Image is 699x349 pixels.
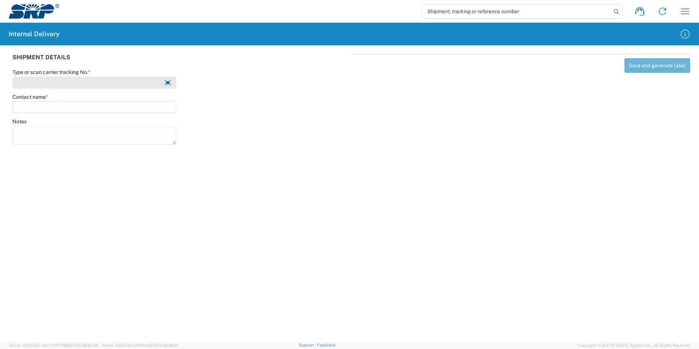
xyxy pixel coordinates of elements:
[12,94,48,100] label: Contact name
[9,30,60,38] h2: Internal Delivery
[299,343,317,347] a: Support
[12,118,27,125] label: Notes
[9,4,59,19] img: srp
[12,69,90,75] label: Type or scan carrier tracking No.
[102,343,178,348] span: Client: 2025.19.0-129fbcf
[317,343,336,347] a: Feedback
[12,54,348,69] div: SHIPMENT DETAILS
[9,343,99,348] span: Server: 2025.19.0-91c74307f99
[422,4,611,18] input: Shipment, tracking or reference number
[148,343,178,348] span: [DATE] 09:39:01
[68,343,99,348] span: [DATE] 09:50:40
[578,342,690,349] span: Copyright © [DATE]-[DATE] Agistix Inc., All Rights Reserved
